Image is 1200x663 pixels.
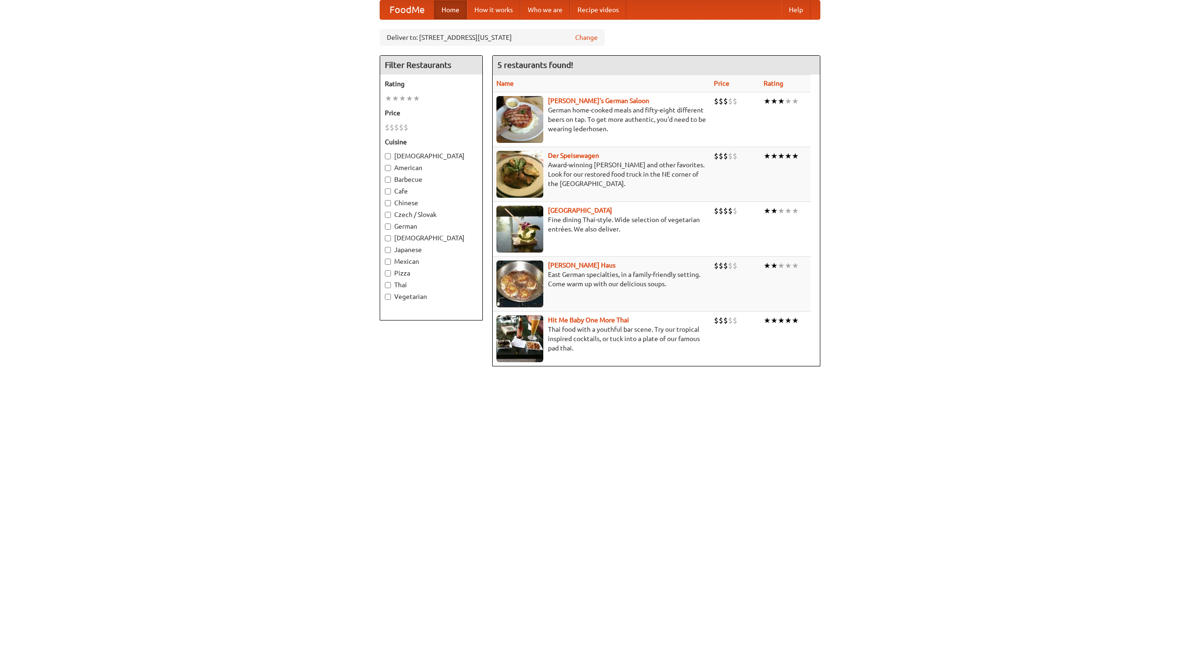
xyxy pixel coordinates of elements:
li: ★ [792,315,799,326]
p: German home-cooked meals and fifty-eight different beers on tap. To get more authentic, you'd nee... [496,105,706,134]
li: ★ [778,315,785,326]
li: $ [719,206,723,216]
label: Czech / Slovak [385,210,478,219]
label: Barbecue [385,175,478,184]
a: Price [714,80,729,87]
a: Home [434,0,467,19]
li: $ [733,206,737,216]
li: $ [714,96,719,106]
input: [DEMOGRAPHIC_DATA] [385,153,391,159]
li: ★ [778,206,785,216]
p: East German specialties, in a family-friendly setting. Come warm up with our delicious soups. [496,270,706,289]
a: Recipe videos [570,0,626,19]
li: $ [714,261,719,271]
input: Thai [385,282,391,288]
li: $ [719,151,723,161]
p: Award-winning [PERSON_NAME] and other favorites. Look for our restored food truck in the NE corne... [496,160,706,188]
label: German [385,222,478,231]
li: $ [723,261,728,271]
li: ★ [764,261,771,271]
a: Rating [764,80,783,87]
input: American [385,165,391,171]
li: ★ [392,93,399,104]
li: ★ [764,315,771,326]
input: Chinese [385,200,391,206]
li: ★ [771,315,778,326]
h5: Rating [385,79,478,89]
p: Thai food with a youthful bar scene. Try our tropical inspired cocktails, or tuck into a plate of... [496,325,706,353]
li: ★ [785,151,792,161]
li: ★ [785,96,792,106]
li: ★ [771,261,778,271]
label: [DEMOGRAPHIC_DATA] [385,233,478,243]
li: $ [719,96,723,106]
li: ★ [413,93,420,104]
input: Cafe [385,188,391,194]
a: [PERSON_NAME] Haus [548,261,615,269]
li: $ [399,122,404,133]
label: Japanese [385,245,478,254]
li: $ [733,315,737,326]
li: ★ [778,261,785,271]
input: Japanese [385,247,391,253]
label: Mexican [385,257,478,266]
li: $ [728,261,733,271]
li: $ [728,96,733,106]
label: [DEMOGRAPHIC_DATA] [385,151,478,161]
li: $ [390,122,394,133]
h5: Cuisine [385,137,478,147]
li: $ [723,315,728,326]
img: esthers.jpg [496,96,543,143]
a: Who we are [520,0,570,19]
li: $ [719,261,723,271]
img: kohlhaus.jpg [496,261,543,307]
li: ★ [785,315,792,326]
a: Name [496,80,514,87]
li: $ [728,151,733,161]
b: Hit Me Baby One More Thai [548,316,629,324]
a: Der Speisewagen [548,152,599,159]
li: $ [723,151,728,161]
label: Thai [385,280,478,290]
img: satay.jpg [496,206,543,253]
h4: Filter Restaurants [380,56,482,74]
li: $ [394,122,399,133]
li: $ [719,315,723,326]
a: Change [575,33,598,42]
li: $ [385,122,390,133]
input: Pizza [385,270,391,276]
li: ★ [764,96,771,106]
li: $ [723,206,728,216]
li: ★ [764,206,771,216]
li: $ [733,261,737,271]
p: Fine dining Thai-style. Wide selection of vegetarian entrées. We also deliver. [496,215,706,234]
label: Pizza [385,268,478,278]
a: [PERSON_NAME]'s German Saloon [548,97,649,104]
li: ★ [792,96,799,106]
li: ★ [399,93,406,104]
li: ★ [385,93,392,104]
li: ★ [792,151,799,161]
li: $ [714,315,719,326]
li: $ [733,151,737,161]
a: Help [781,0,810,19]
li: $ [733,96,737,106]
li: ★ [771,96,778,106]
label: American [385,163,478,172]
li: ★ [764,151,771,161]
li: ★ [785,261,792,271]
input: Vegetarian [385,294,391,300]
li: ★ [406,93,413,104]
a: [GEOGRAPHIC_DATA] [548,207,612,214]
li: $ [404,122,408,133]
img: babythai.jpg [496,315,543,362]
label: Vegetarian [385,292,478,301]
li: ★ [771,151,778,161]
li: $ [723,96,728,106]
li: ★ [792,206,799,216]
a: How it works [467,0,520,19]
input: [DEMOGRAPHIC_DATA] [385,235,391,241]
